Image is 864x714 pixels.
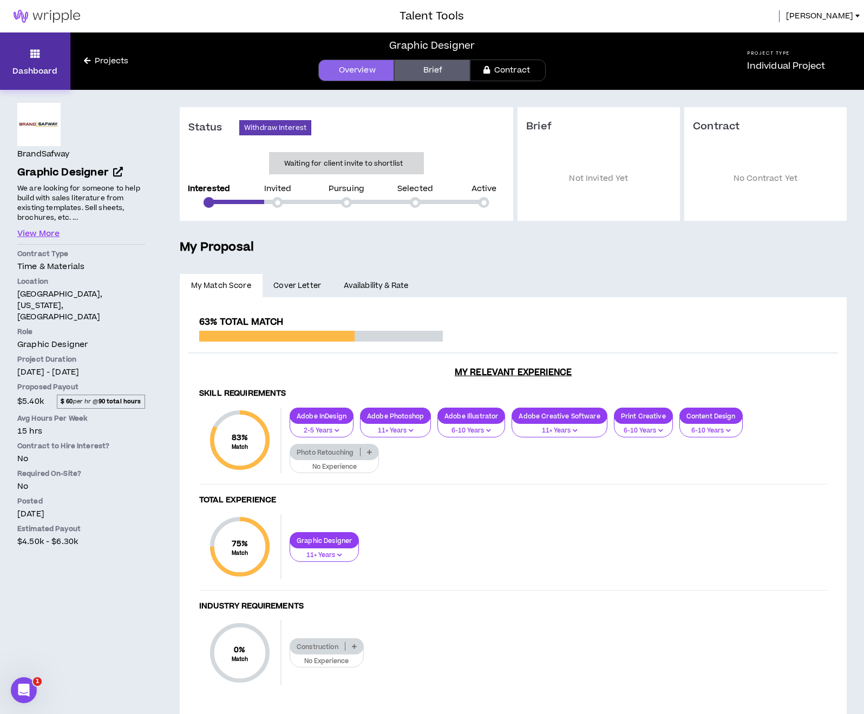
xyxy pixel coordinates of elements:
p: Contract to Hire Interest? [17,441,145,451]
small: Match [232,443,248,451]
h4: BrandSafway [17,148,70,160]
h4: Total Experience [199,495,827,506]
p: Contract Type [17,249,145,259]
p: Adobe Creative Software [512,412,606,420]
h4: Skill Requirements [199,389,827,399]
p: We are looking for someone to help build with sales literature from existing templates. Sell shee... [17,183,145,224]
p: Dashboard [12,65,57,77]
p: Avg Hours Per Week [17,414,145,423]
p: [DATE] [17,508,145,520]
p: 6-10 Years [444,426,498,436]
a: My Match Score [180,274,263,298]
button: View More [17,228,60,240]
p: Project Duration [17,355,145,364]
span: 0 % [232,644,248,656]
h3: Brief [526,120,671,133]
button: 6-10 Years [614,417,673,437]
h3: Status [188,121,239,134]
button: 6-10 Years [437,417,505,437]
a: Graphic Designer [17,165,145,181]
button: 11+ Years [290,541,359,562]
p: 6-10 Years [686,426,736,436]
p: Pursuing [329,185,364,193]
p: No Experience [297,657,357,666]
span: 63% Total Match [199,316,283,329]
p: Selected [397,185,433,193]
div: Graphic Designer [389,38,475,53]
p: Waiting for client invite to shortlist [284,158,403,169]
p: Not Invited Yet [526,149,671,208]
p: Interested [188,185,230,193]
span: $5.40k [17,394,44,409]
p: Active [472,185,497,193]
p: 2-5 Years [297,426,346,436]
p: Content Design [680,412,742,420]
span: [PERSON_NAME] [786,10,853,22]
p: Invited [264,185,292,193]
p: 11+ Years [367,426,424,436]
p: No [17,453,145,464]
iframe: Intercom live chat [11,677,37,703]
strong: $ 60 [61,397,73,405]
button: Withdraw Interest [239,120,311,135]
p: Proposed Payout [17,382,145,392]
strong: 90 total hours [99,397,141,405]
button: No Experience [290,453,379,474]
p: Posted [17,496,145,506]
p: Required On-Site? [17,469,145,479]
span: 75 % [232,538,248,549]
small: Match [232,549,248,557]
span: 83 % [232,432,248,443]
button: 11+ Years [512,417,607,437]
a: Overview [318,60,394,81]
p: No [17,481,145,492]
span: Graphic Designer [17,339,88,350]
span: Cover Letter [273,280,321,292]
a: Availability & Rate [332,274,420,298]
p: 11+ Years [519,426,600,436]
button: 11+ Years [360,417,431,437]
p: Graphic Designer [290,536,358,545]
span: 1 [33,677,42,686]
p: $4.50k - $6.30k [17,536,145,547]
p: 6-10 Years [621,426,666,436]
h4: Industry Requirements [199,601,827,612]
small: Match [232,656,248,663]
p: Adobe Illustrator [438,412,505,420]
p: Estimated Payout [17,524,145,534]
h3: Talent Tools [400,8,464,24]
h3: My Relevant Experience [188,367,838,378]
p: [GEOGRAPHIC_DATA], [US_STATE], [GEOGRAPHIC_DATA] [17,289,145,323]
h3: Contract [693,120,838,133]
p: 15 hrs [17,425,145,437]
p: Adobe Photoshop [361,412,430,420]
p: Role [17,327,145,337]
h5: Project Type [747,50,825,57]
button: No Experience [290,647,364,668]
p: 11+ Years [297,551,352,560]
a: Brief [394,60,470,81]
p: Photo Retouching [290,448,360,456]
a: Projects [70,55,142,67]
span: per hr @ [57,395,145,409]
p: Location [17,277,145,286]
p: No Experience [297,462,372,472]
p: [DATE] - [DATE] [17,366,145,378]
p: Individual Project [747,60,825,73]
a: Contract [470,60,546,81]
button: 6-10 Years [679,417,743,437]
p: Time & Materials [17,261,145,272]
p: Construction [290,643,345,651]
p: Print Creative [614,412,672,420]
p: Adobe InDesign [290,412,353,420]
p: No Contract Yet [693,149,838,208]
span: Graphic Designer [17,165,108,180]
h5: My Proposal [180,238,847,257]
button: 2-5 Years [290,417,354,437]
